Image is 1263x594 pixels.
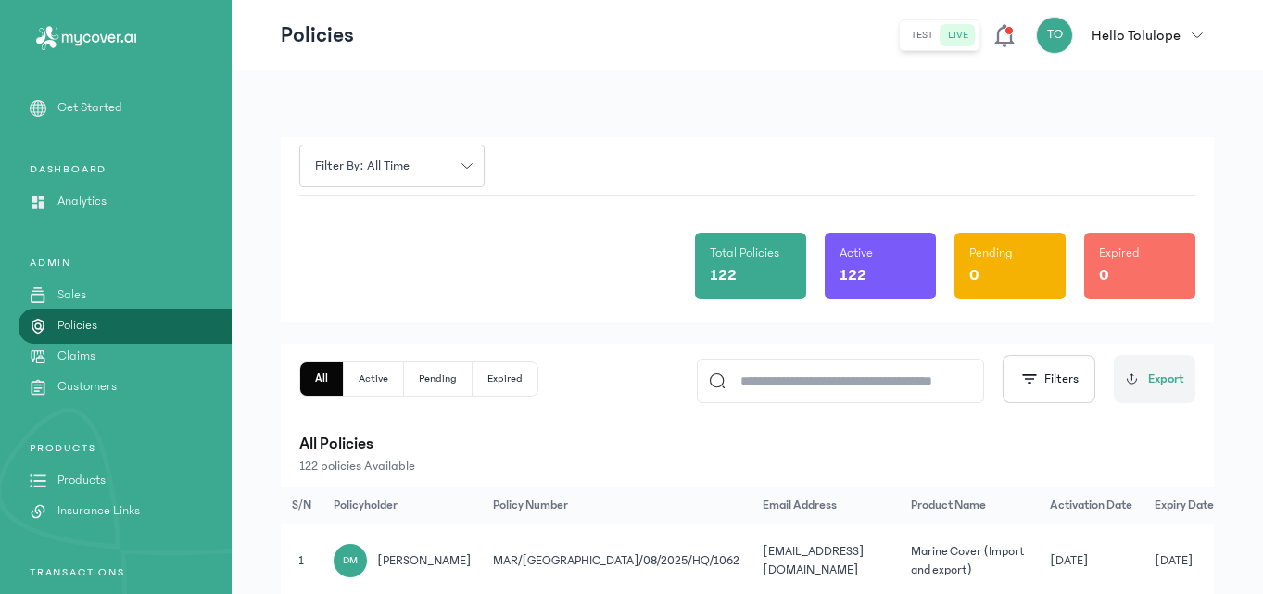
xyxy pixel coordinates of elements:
p: Products [57,471,106,490]
p: 122 policies Available [299,457,1195,475]
p: Analytics [57,192,107,211]
span: Filter by: all time [304,157,421,176]
button: TOHello Tolulope [1036,17,1214,54]
button: Expired [473,362,537,396]
p: 0 [969,262,979,288]
span: [EMAIL_ADDRESS][DOMAIN_NAME] [763,545,864,576]
span: [DATE] [1155,551,1193,570]
p: Policies [281,20,354,50]
span: [DATE] [1050,551,1088,570]
button: Filters [1003,355,1095,403]
p: Active [840,244,873,262]
div: DM [334,544,367,577]
button: Pending [404,362,473,396]
p: Expired [1099,244,1140,262]
span: Export [1148,370,1184,389]
p: 122 [710,262,737,288]
p: Pending [969,244,1013,262]
p: Get Started [57,98,122,118]
button: Active [344,362,404,396]
p: All Policies [299,431,1195,457]
th: Policyholder [322,487,483,524]
p: Total Policies [710,244,779,262]
p: Claims [57,347,95,366]
p: 0 [1099,262,1109,288]
p: Insurance Links [57,501,140,521]
button: All [300,362,344,396]
div: TO [1036,17,1073,54]
button: Filter by: all time [299,145,485,187]
button: test [903,24,941,46]
p: Customers [57,377,117,397]
p: Hello Tolulope [1092,24,1181,46]
button: Export [1114,355,1195,403]
th: Policy Number [482,487,751,524]
th: Email Address [751,487,900,524]
th: S/N [281,487,322,524]
th: Expiry Date [1143,487,1225,524]
p: Policies [57,316,97,335]
span: [PERSON_NAME] [378,551,472,570]
button: live [941,24,976,46]
span: 1 [298,554,304,567]
th: Activation Date [1039,487,1143,524]
p: Sales [57,285,86,305]
th: Product Name [900,487,1039,524]
p: 122 [840,262,866,288]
